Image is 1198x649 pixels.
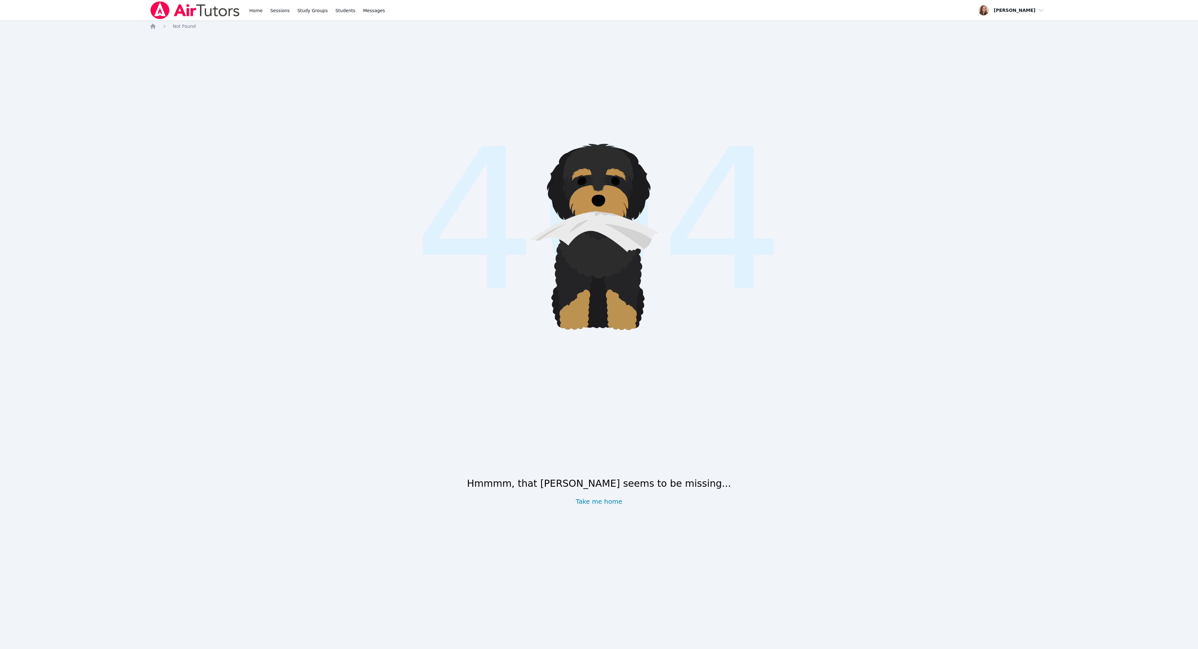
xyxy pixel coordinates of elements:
a: Not Found [173,23,196,29]
span: 404 [413,75,785,367]
h1: Hmmmm, that [PERSON_NAME] seems to be missing... [467,478,731,489]
span: Messages [363,7,385,14]
a: Take me home [576,497,622,506]
span: Not Found [173,24,196,29]
nav: Breadcrumb [150,23,1048,29]
img: Air Tutors [150,1,240,19]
